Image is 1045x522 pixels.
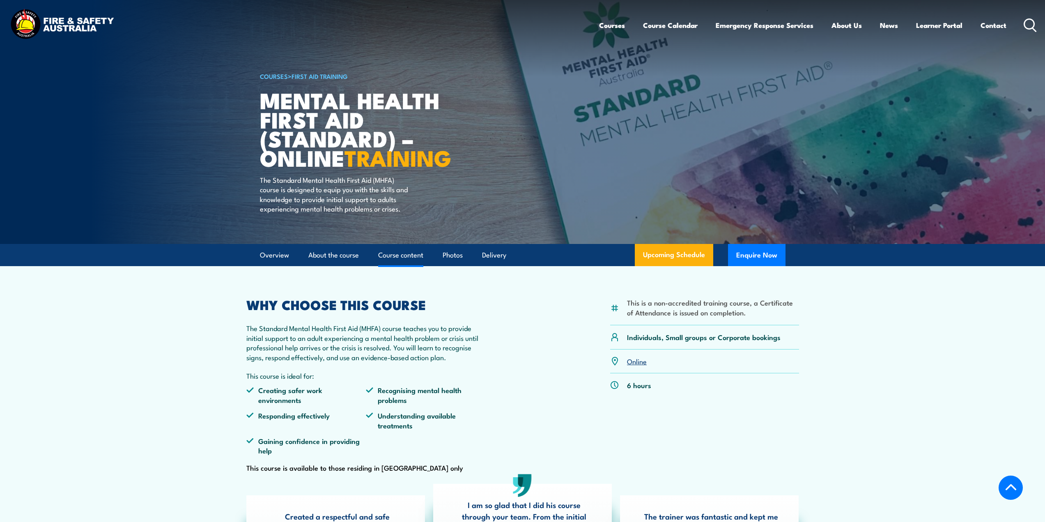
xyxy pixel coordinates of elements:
[366,411,486,430] li: Understanding available treatments
[627,298,799,317] li: This is a non-accredited training course, a Certificate of Attendance is issued on completion.
[260,244,289,266] a: Overview
[643,14,698,36] a: Course Calendar
[308,244,359,266] a: About the course
[981,14,1006,36] a: Contact
[880,14,898,36] a: News
[246,385,366,405] li: Creating safer work environments
[627,356,647,366] a: Online
[292,71,348,80] a: First Aid Training
[260,90,463,167] h1: Mental Health First Aid (Standard) – Online
[831,14,862,36] a: About Us
[443,244,463,266] a: Photos
[345,140,451,174] strong: TRAINING
[260,175,410,214] p: The Standard Mental Health First Aid (MHFA) course is designed to equip you with the skills and k...
[716,14,813,36] a: Emergency Response Services
[246,323,486,362] p: The Standard Mental Health First Aid (MHFA) course teaches you to provide initial support to an a...
[246,299,486,310] h2: WHY CHOOSE THIS COURSE
[246,371,486,380] p: This course is ideal for:
[260,71,288,80] a: COURSES
[246,299,486,474] div: This course is available to those residing in [GEOGRAPHIC_DATA] only
[366,385,486,405] li: Recognising mental health problems
[246,436,366,455] li: Gaining confidence in providing help
[599,14,625,36] a: Courses
[378,244,423,266] a: Course content
[916,14,962,36] a: Learner Portal
[627,380,651,390] p: 6 hours
[635,244,713,266] a: Upcoming Schedule
[260,71,463,81] h6: >
[482,244,506,266] a: Delivery
[246,411,366,430] li: Responding effectively
[627,332,781,342] p: Individuals, Small groups or Corporate bookings
[728,244,785,266] button: Enquire Now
